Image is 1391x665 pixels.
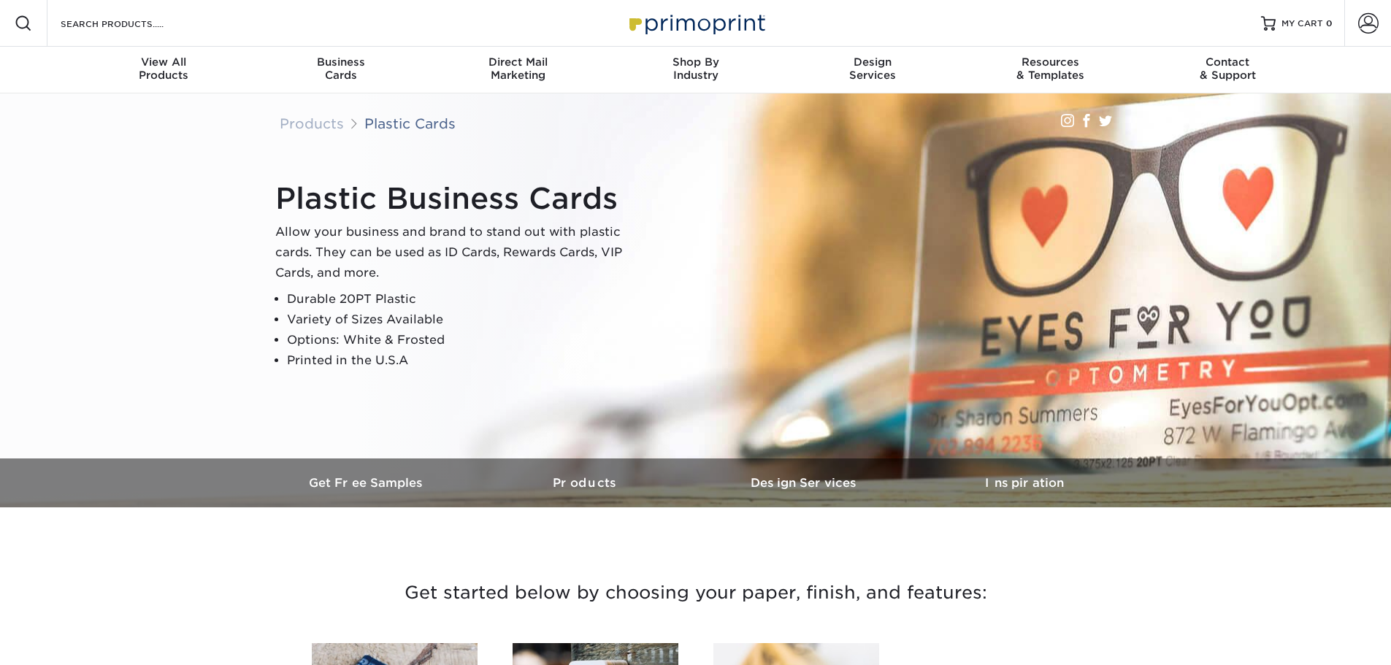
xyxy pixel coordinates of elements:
[280,115,344,131] a: Products
[607,47,784,93] a: Shop ByIndustry
[75,55,253,69] span: View All
[962,55,1139,69] span: Resources
[258,476,477,490] h3: Get Free Samples
[287,330,640,350] li: Options: White & Frosted
[252,55,429,69] span: Business
[1139,55,1317,82] div: & Support
[1281,18,1323,30] span: MY CART
[429,55,607,82] div: Marketing
[696,458,915,507] a: Design Services
[784,47,962,93] a: DesignServices
[429,55,607,69] span: Direct Mail
[287,350,640,371] li: Printed in the U.S.A
[962,55,1139,82] div: & Templates
[962,47,1139,93] a: Resources& Templates
[477,458,696,507] a: Products
[75,47,253,93] a: View AllProducts
[1139,47,1317,93] a: Contact& Support
[784,55,962,69] span: Design
[1139,55,1317,69] span: Contact
[364,115,456,131] a: Plastic Cards
[607,55,784,82] div: Industry
[252,55,429,82] div: Cards
[429,47,607,93] a: Direct MailMarketing
[275,222,640,283] p: Allow your business and brand to stand out with plastic cards. They can be used as ID Cards, Rewa...
[1326,18,1333,28] span: 0
[75,55,253,82] div: Products
[784,55,962,82] div: Services
[696,476,915,490] h3: Design Services
[607,55,784,69] span: Shop By
[269,560,1123,626] h3: Get started below by choosing your paper, finish, and features:
[915,458,1134,507] a: Inspiration
[477,476,696,490] h3: Products
[258,458,477,507] a: Get Free Samples
[287,289,640,310] li: Durable 20PT Plastic
[59,15,202,32] input: SEARCH PRODUCTS.....
[287,310,640,330] li: Variety of Sizes Available
[275,181,640,216] h1: Plastic Business Cards
[915,476,1134,490] h3: Inspiration
[623,7,769,39] img: Primoprint
[252,47,429,93] a: BusinessCards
